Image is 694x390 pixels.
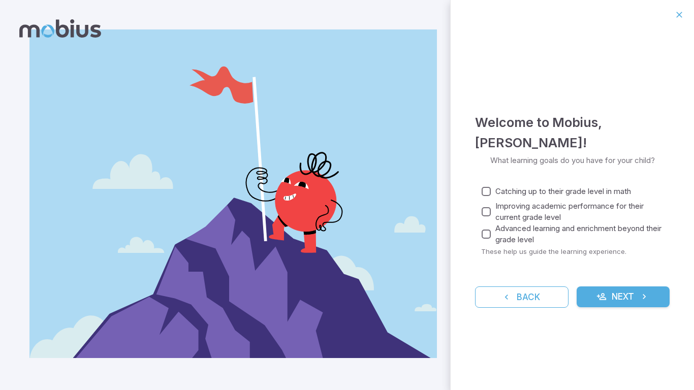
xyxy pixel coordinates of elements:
h4: Welcome to Mobius , [PERSON_NAME] ! [475,112,670,153]
p: What learning goals do you have for your child? [490,155,655,166]
button: Back [475,286,569,308]
span: Advanced learning and enrichment beyond their grade level [495,223,661,245]
span: Improving academic performance for their current grade level [495,201,661,223]
img: parent_2-illustration [29,29,437,358]
p: These help us guide the learning experience. [481,247,670,256]
button: Next [577,286,670,308]
span: Catching up to their grade level in math [495,186,631,197]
